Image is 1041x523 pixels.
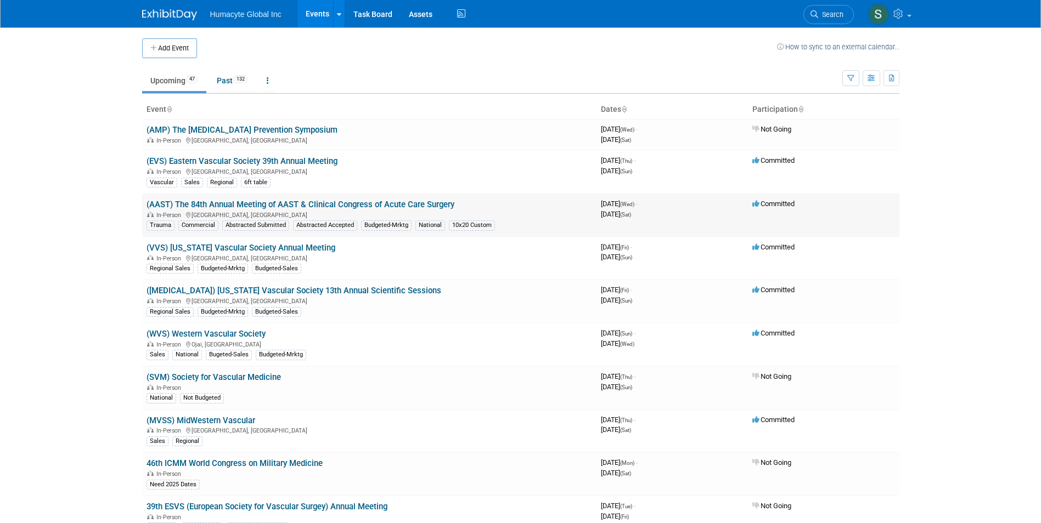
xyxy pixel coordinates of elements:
span: - [636,125,638,133]
img: In-Person Event [147,298,154,303]
span: [DATE] [601,167,632,175]
img: In-Person Event [147,137,154,143]
span: In-Person [156,341,184,348]
span: [DATE] [601,383,632,391]
span: (Sun) [620,331,632,337]
span: Committed [752,329,795,337]
span: (Thu) [620,374,632,380]
span: Committed [752,286,795,294]
div: National [147,393,176,403]
span: [DATE] [601,502,635,510]
img: In-Person Event [147,427,154,433]
span: [DATE] [601,458,638,467]
span: [DATE] [601,339,634,348]
a: (SVM) Society for Vascular Medicine [147,372,281,382]
a: ([MEDICAL_DATA]) [US_STATE] Vascular Society 13th Annual Scientific Sessions [147,286,441,295]
span: [DATE] [601,135,631,144]
span: In-Person [156,514,184,521]
span: Humacyte Global Inc [210,10,282,19]
div: Budgeted-Mrktg [256,350,306,360]
th: Participation [748,100,899,119]
div: Sales [147,436,168,446]
span: In-Person [156,212,184,219]
span: Committed [752,243,795,251]
a: Search [803,5,854,24]
span: - [636,458,638,467]
a: (AMP) The [MEDICAL_DATA] Prevention Symposium [147,125,337,135]
div: Bugeted-Sales [206,350,252,360]
div: Sales [147,350,168,360]
img: In-Person Event [147,341,154,346]
span: [DATE] [601,469,631,477]
img: In-Person Event [147,212,154,217]
a: 39th ESVS (European Society for Vascular Surgey) Annual Meeting [147,502,387,511]
span: [DATE] [601,296,632,304]
img: In-Person Event [147,384,154,390]
img: In-Person Event [147,470,154,476]
div: [GEOGRAPHIC_DATA], [GEOGRAPHIC_DATA] [147,425,592,434]
div: Regional [207,178,237,187]
span: In-Person [156,384,184,391]
span: Not Going [752,372,791,380]
div: Budgeted-Mrktg [198,307,248,317]
div: [GEOGRAPHIC_DATA], [GEOGRAPHIC_DATA] [147,167,592,175]
span: (Wed) [620,341,634,347]
div: Commercial [178,220,218,230]
span: Not Going [752,502,791,510]
div: 6ft table [241,178,271,187]
span: - [631,243,632,251]
a: (WVS) Western Vascular Society [147,329,266,339]
div: Trauma [147,220,175,230]
a: (AAST) The 84th Annual Meeting of AAST & Clinical Congress of Acute Care Surgery [147,200,454,209]
span: - [631,286,632,294]
div: Budgeted-Mrktg [198,264,248,274]
th: Dates [597,100,748,119]
span: - [636,200,638,208]
div: Ojai, [GEOGRAPHIC_DATA] [147,339,592,348]
a: Sort by Participation Type [798,105,803,113]
span: [DATE] [601,200,638,208]
div: [GEOGRAPHIC_DATA], [GEOGRAPHIC_DATA] [147,135,592,144]
span: Committed [752,156,795,164]
span: (Sun) [620,384,632,390]
span: In-Person [156,255,184,262]
span: (Sat) [620,137,631,143]
div: Abstracted Submitted [222,220,289,230]
span: - [634,156,635,164]
span: (Wed) [620,127,634,133]
span: In-Person [156,298,184,305]
span: [DATE] [601,512,629,520]
button: Add Event [142,38,197,58]
img: Sam Cashion [868,4,889,25]
span: Search [818,10,843,19]
div: Budgeted-Sales [252,264,301,274]
span: [DATE] [601,156,635,164]
span: [DATE] [601,125,638,133]
img: In-Person Event [147,514,154,519]
span: - [634,329,635,337]
span: (Thu) [620,158,632,164]
span: [DATE] [601,243,632,251]
span: 47 [186,75,198,83]
div: Abstracted Accepted [293,220,357,230]
a: Sort by Event Name [166,105,172,113]
span: [DATE] [601,253,632,261]
span: - [634,502,635,510]
span: (Sun) [620,168,632,174]
span: (Tue) [620,503,632,509]
span: In-Person [156,470,184,477]
div: Not Budgeted [180,393,224,403]
span: (Sat) [620,470,631,476]
span: [DATE] [601,372,635,380]
div: [GEOGRAPHIC_DATA], [GEOGRAPHIC_DATA] [147,296,592,305]
div: Budgeted-Mrktg [361,220,412,230]
a: (MVSS) MidWestern Vascular [147,416,255,425]
a: 46th ICMM World Congress on Military Medicine [147,458,323,468]
span: (Mon) [620,460,634,466]
img: In-Person Event [147,168,154,174]
div: [GEOGRAPHIC_DATA], [GEOGRAPHIC_DATA] [147,253,592,262]
span: (Fri) [620,245,629,251]
div: Regional [172,436,202,446]
a: Past132 [209,70,256,91]
span: [DATE] [601,210,631,218]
